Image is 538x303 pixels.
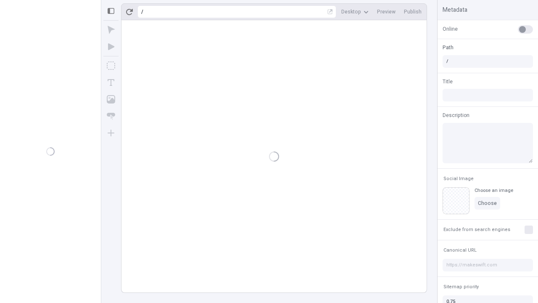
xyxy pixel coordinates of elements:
button: Choose [475,197,500,210]
button: Publish [401,5,425,18]
button: Image [103,92,119,107]
button: Box [103,58,119,73]
span: Canonical URL [443,247,477,253]
button: Exclude from search engines [442,225,512,235]
span: Title [443,78,453,85]
button: Canonical URL [442,245,478,255]
span: Preview [377,8,396,15]
button: Preview [374,5,399,18]
div: Choose an image [475,187,513,194]
span: Description [443,112,469,119]
span: Online [443,25,458,33]
button: Button [103,109,119,124]
span: Path [443,44,454,51]
input: https://makeswift.com [443,259,533,271]
div: / [141,8,143,15]
span: Desktop [341,8,361,15]
button: Text [103,75,119,90]
span: Exclude from search engines [443,226,510,233]
span: Choose [478,200,497,207]
button: Social Image [442,174,475,184]
button: Sitemap priority [442,282,480,292]
span: Sitemap priority [443,284,479,290]
span: Publish [404,8,422,15]
button: Desktop [338,5,372,18]
span: Social Image [443,175,474,182]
